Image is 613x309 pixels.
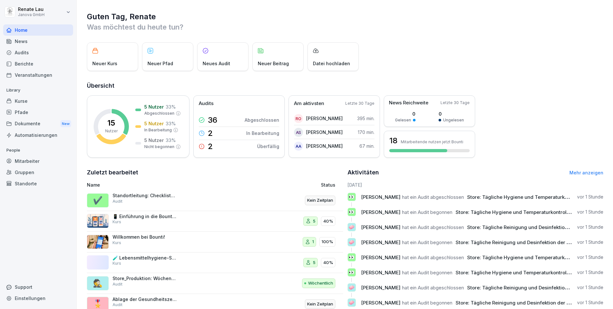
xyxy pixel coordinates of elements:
[313,260,315,266] p: 5
[577,269,603,276] p: vor 1 Stunde
[87,12,603,22] h1: Guten Tag, Renate
[113,281,122,287] p: Audit
[246,130,279,137] p: In Bearbeitung
[306,143,343,149] p: [PERSON_NAME]
[208,116,217,124] p: 36
[113,302,122,308] p: Audit
[443,117,464,123] p: Ungelesen
[3,85,73,95] p: Library
[113,260,121,266] p: Kurs
[577,224,603,230] p: vor 1 Stunde
[3,69,73,81] a: Veranstaltungen
[357,115,374,122] p: 395 min.
[144,120,164,127] p: 5 Nutzer
[361,224,400,230] span: [PERSON_NAME]
[294,142,303,151] div: AA
[361,300,400,306] span: [PERSON_NAME]
[3,118,73,130] div: Dokumente
[361,239,400,245] span: [PERSON_NAME]
[577,284,603,291] p: vor 1 Stunde
[18,7,45,12] p: Renate Lau
[439,110,464,117] p: 0
[402,254,464,260] span: hat ein Audit abgeschlossen
[361,285,400,291] span: [PERSON_NAME]
[87,235,109,249] img: xh3bnih80d1pxcetv9zsuevg.png
[312,239,314,245] p: 1
[294,114,303,123] div: Ro
[3,47,73,58] a: Audits
[3,155,73,167] a: Mitarbeiter
[456,209,609,215] span: Store: Tägliche Hygiene und Temperaturkontrolle bis 12.00 Mittag
[208,143,213,150] p: 2
[456,239,580,245] span: Store: Tägliche Reinigung und Desinfektion der Filiale
[307,301,333,307] p: Kein Zeitplan
[577,209,603,215] p: vor 1 Stunde
[257,143,279,150] p: Überfällig
[348,253,355,262] p: 👀
[93,278,103,289] p: 🕵️
[105,128,118,134] p: Nutzer
[3,167,73,178] a: Gruppen
[348,181,604,188] h6: [DATE]
[113,240,121,246] p: Kurs
[87,273,343,294] a: 🕵️Store_Produktion: Wöchentliche Kontrolle auf SchädlingeAuditWöchentlich
[87,232,343,252] a: Willkommen bei Bounti!Kurs1100%
[348,192,355,201] p: 👀
[113,219,121,225] p: Kurs
[348,238,355,247] p: 🧼
[402,239,452,245] span: hat ein Audit begonnen
[348,298,355,307] p: 🧼
[92,60,117,67] p: Neuer Kurs
[3,129,73,141] a: Automatisierungen
[577,299,603,306] p: vor 1 Stunde
[113,276,177,281] p: Store_Produktion: Wöchentliche Kontrolle auf Schädlinge
[208,129,213,137] p: 2
[402,285,464,291] span: hat ein Audit abgeschlossen
[358,129,374,136] p: 170 min.
[144,144,174,150] p: Nicht begonnen
[402,224,464,230] span: hat ein Audit abgeschlossen
[322,239,333,245] p: 100%
[294,100,324,107] p: Am aktivsten
[441,100,470,106] p: Letzte 30 Tage
[87,252,343,273] a: 🧪 Lebensmittelhygiene-Schulung nach LMHVKurs540%
[203,60,230,67] p: Neues Audit
[361,194,400,200] span: [PERSON_NAME]
[313,60,350,67] p: Datei hochladen
[402,269,452,276] span: hat ein Audit begonnen
[87,181,247,188] p: Name
[144,127,172,133] p: In Bearbeitung
[60,120,71,128] div: New
[3,293,73,304] a: Einstellungen
[345,101,374,106] p: Letzte 30 Tage
[402,194,464,200] span: hat ein Audit abgeschlossen
[144,137,164,144] p: 5 Nutzer
[348,268,355,277] p: 👀
[307,197,333,204] p: Kein Zeitplan
[3,95,73,107] a: Kurse
[144,103,164,110] p: 5 Nutzer
[3,58,73,69] a: Berichte
[199,100,214,107] p: Audits
[3,24,73,36] div: Home
[348,168,379,177] h2: Aktivitäten
[87,214,109,228] img: mi2x1uq9fytfd6tyw03v56b3.png
[93,195,103,206] p: ✔️
[3,178,73,189] div: Standorte
[361,269,400,276] span: [PERSON_NAME]
[3,118,73,130] a: DokumenteNew
[348,283,355,292] p: 🧼
[456,300,580,306] span: Store: Tägliche Reinigung und Desinfektion der Filiale
[306,129,343,136] p: [PERSON_NAME]
[113,193,177,199] p: Standortleitung: Checkliste 3.5.2 Store
[87,22,603,32] p: Was möchtest du heute tun?
[107,119,115,127] p: 15
[389,135,398,146] h3: 18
